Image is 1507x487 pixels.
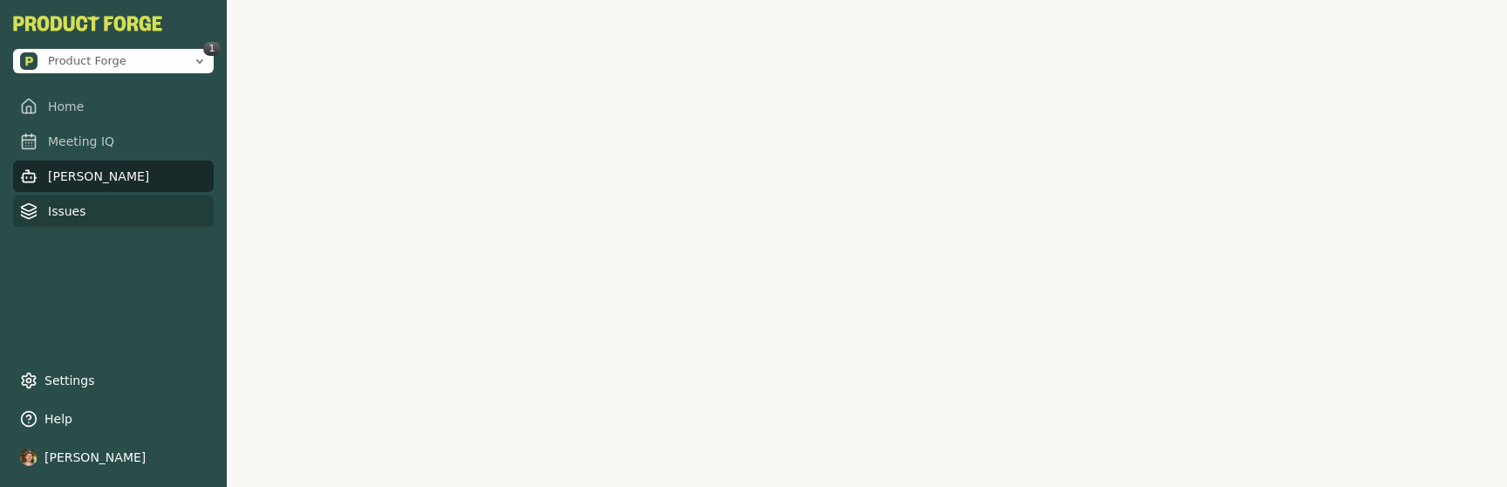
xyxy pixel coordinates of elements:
[203,42,221,56] span: 1
[13,161,214,192] a: [PERSON_NAME]
[13,442,214,473] button: [PERSON_NAME]
[13,16,162,31] img: Product Forge
[13,91,214,122] a: Home
[13,195,214,227] a: Issues
[13,403,214,435] button: Help
[13,49,214,73] button: Open organization switcher
[20,449,38,466] img: profile
[13,126,214,157] a: Meeting IQ
[13,16,162,31] button: PF-Logo
[48,53,126,69] span: Product Forge
[13,365,214,396] a: Settings
[20,52,38,70] img: Product Forge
